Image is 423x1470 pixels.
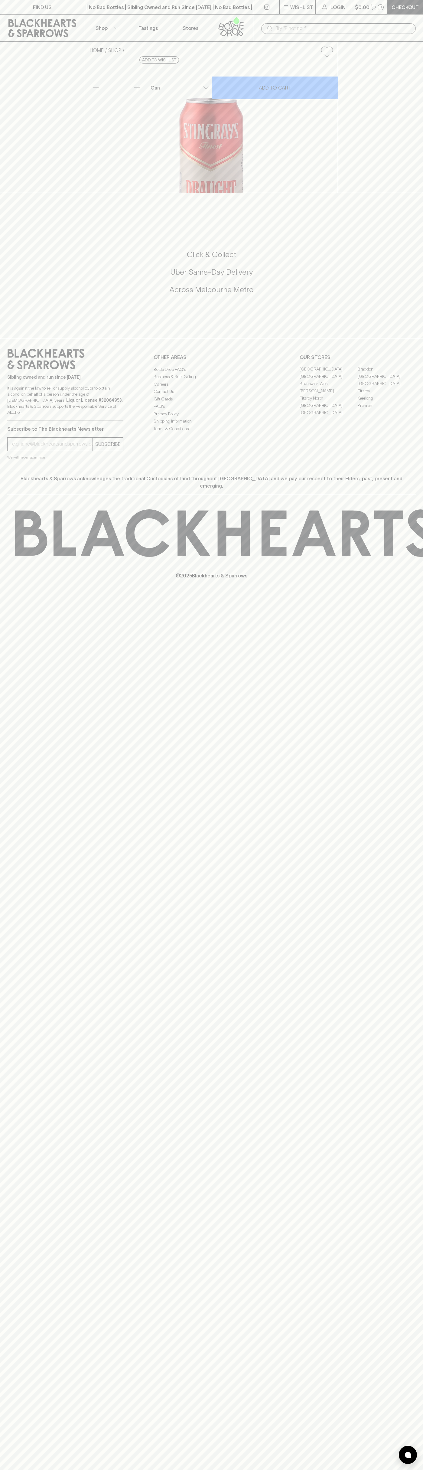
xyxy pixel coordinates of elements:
a: [GEOGRAPHIC_DATA] [300,402,358,409]
img: 77657.png [85,62,338,193]
a: Tastings [127,15,169,41]
p: Stores [183,24,198,32]
a: Gift Cards [154,395,270,403]
a: [GEOGRAPHIC_DATA] [358,380,416,387]
p: Tastings [138,24,158,32]
p: Blackhearts & Sparrows acknowledges the traditional Custodians of land throughout [GEOGRAPHIC_DAT... [12,475,411,489]
p: OUR STORES [300,354,416,361]
p: 0 [379,5,382,9]
input: Try "Pinot noir" [276,24,411,33]
p: We will never spam you [7,454,123,460]
a: Careers [154,381,270,388]
button: Shop [85,15,127,41]
strong: Liquor License #32064953 [66,398,122,403]
h5: Click & Collect [7,250,416,260]
a: Terms & Conditions [154,425,270,432]
a: HOME [90,47,104,53]
p: Sibling owned and run since [DATE] [7,374,123,380]
p: SUBSCRIBE [95,440,121,448]
img: bubble-icon [405,1452,411,1458]
p: Checkout [392,4,419,11]
a: Contact Us [154,388,270,395]
p: Shop [96,24,108,32]
a: [PERSON_NAME] [300,387,358,395]
a: Geelong [358,395,416,402]
a: [GEOGRAPHIC_DATA] [300,409,358,416]
p: Can [151,84,160,91]
a: Prahran [358,402,416,409]
a: Fitzroy [358,387,416,395]
p: Login [330,4,346,11]
p: It is against the law to sell or supply alcohol to, or to obtain alcohol on behalf of a person un... [7,385,123,415]
h5: Uber Same-Day Delivery [7,267,416,277]
button: Add to wishlist [319,44,335,60]
button: Add to wishlist [139,56,179,64]
a: Bottle Drop FAQ's [154,366,270,373]
p: Wishlist [290,4,313,11]
p: Subscribe to The Blackhearts Newsletter [7,425,123,433]
p: $0.00 [355,4,369,11]
a: Brunswick West [300,380,358,387]
a: Business & Bulk Gifting [154,373,270,381]
a: Privacy Policy [154,410,270,417]
input: e.g. jane@blackheartsandsparrows.com.au [12,439,93,449]
div: Call to action block [7,225,416,327]
p: OTHER AREAS [154,354,270,361]
p: ADD TO CART [259,84,291,91]
a: Stores [169,15,212,41]
a: SHOP [108,47,121,53]
a: FAQ's [154,403,270,410]
a: [GEOGRAPHIC_DATA] [300,373,358,380]
button: SUBSCRIBE [93,438,123,451]
a: [GEOGRAPHIC_DATA] [300,366,358,373]
a: Fitzroy North [300,395,358,402]
div: Can [148,82,211,94]
a: Braddon [358,366,416,373]
h5: Across Melbourne Metro [7,285,416,295]
a: [GEOGRAPHIC_DATA] [358,373,416,380]
a: Shipping Information [154,418,270,425]
p: FIND US [33,4,52,11]
button: ADD TO CART [212,77,338,99]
